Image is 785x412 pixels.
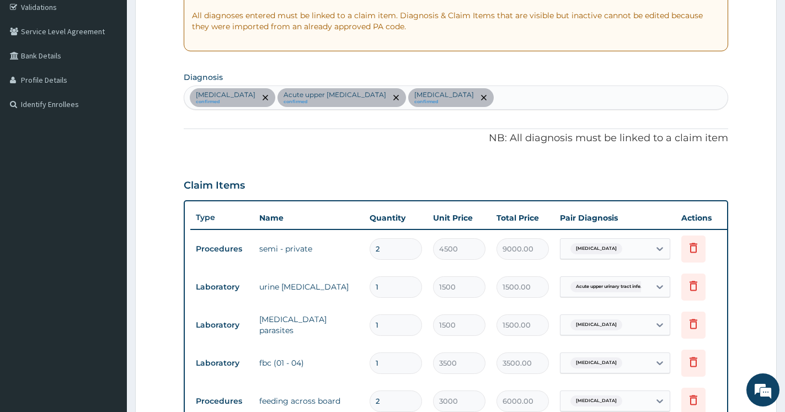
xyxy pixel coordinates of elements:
[428,207,491,229] th: Unit Price
[414,99,474,105] small: confirmed
[414,90,474,99] p: [MEDICAL_DATA]
[57,62,185,76] div: Chat with us now
[190,239,254,259] td: Procedures
[254,390,364,412] td: feeding across board
[190,391,254,411] td: Procedures
[260,93,270,103] span: remove selection option
[570,357,622,368] span: [MEDICAL_DATA]
[554,207,676,229] th: Pair Diagnosis
[254,276,364,298] td: urine [MEDICAL_DATA]
[284,99,386,105] small: confirmed
[184,180,245,192] h3: Claim Items
[364,207,428,229] th: Quantity
[254,352,364,374] td: fbc (01 - 04)
[570,319,622,330] span: [MEDICAL_DATA]
[190,277,254,297] td: Laboratory
[181,6,207,32] div: Minimize live chat window
[196,99,255,105] small: confirmed
[479,93,489,103] span: remove selection option
[254,238,364,260] td: semi - private
[391,93,401,103] span: remove selection option
[254,207,364,229] th: Name
[570,395,622,406] span: [MEDICAL_DATA]
[570,281,649,292] span: Acute upper urinary tract infe...
[64,131,152,243] span: We're online!
[190,315,254,335] td: Laboratory
[491,207,554,229] th: Total Price
[20,55,45,83] img: d_794563401_company_1708531726252_794563401
[254,308,364,341] td: [MEDICAL_DATA] parasites
[184,131,728,146] p: NB: All diagnosis must be linked to a claim item
[676,207,731,229] th: Actions
[196,90,255,99] p: [MEDICAL_DATA]
[570,243,622,254] span: [MEDICAL_DATA]
[184,72,223,83] label: Diagnosis
[284,90,386,99] p: Acute upper [MEDICAL_DATA]
[190,353,254,373] td: Laboratory
[190,207,254,228] th: Type
[6,286,210,324] textarea: Type your message and hit 'Enter'
[192,10,720,32] p: All diagnoses entered must be linked to a claim item. Diagnosis & Claim Items that are visible bu...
